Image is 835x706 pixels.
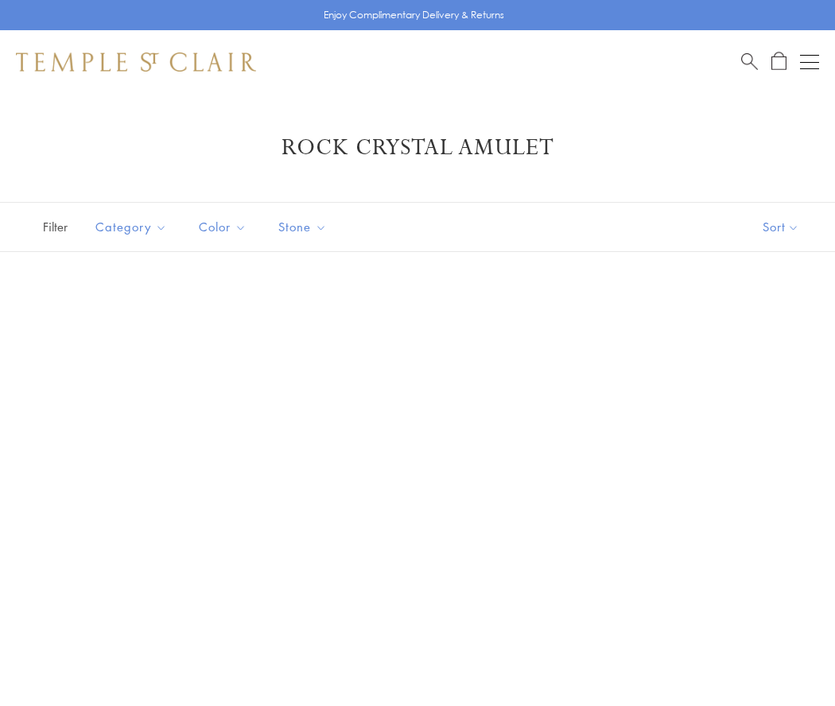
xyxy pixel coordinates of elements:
[324,7,504,23] p: Enjoy Complimentary Delivery & Returns
[187,209,258,245] button: Color
[191,217,258,237] span: Color
[741,52,758,72] a: Search
[266,209,339,245] button: Stone
[800,52,819,72] button: Open navigation
[270,217,339,237] span: Stone
[83,209,179,245] button: Category
[727,203,835,251] button: Show sort by
[16,52,256,72] img: Temple St. Clair
[771,52,786,72] a: Open Shopping Bag
[40,134,795,162] h1: Rock Crystal Amulet
[87,217,179,237] span: Category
